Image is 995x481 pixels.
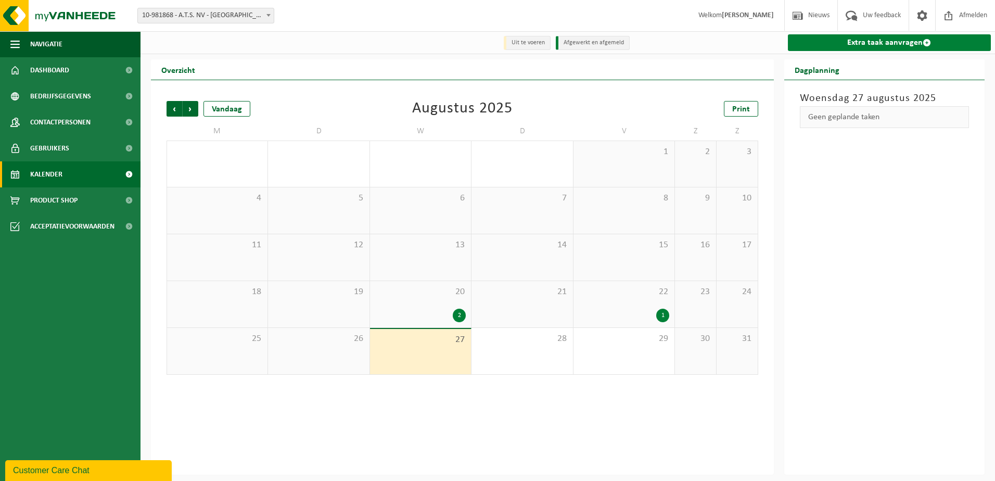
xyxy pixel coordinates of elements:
span: 28 [477,333,567,345]
span: 18 [172,286,262,298]
td: V [573,122,675,141]
span: 26 [273,333,364,345]
span: 13 [375,239,466,251]
li: Afgewerkt en afgemeld [556,36,630,50]
span: Gebruikers [30,135,69,161]
span: Kalender [30,161,62,187]
div: 1 [656,309,669,322]
td: D [471,122,573,141]
li: Uit te voeren [504,36,551,50]
span: 10 [722,193,752,204]
span: Contactpersonen [30,109,91,135]
span: 10-981868 - A.T.S. NV - HAMME - HAMME [138,8,274,23]
td: W [370,122,471,141]
strong: [PERSON_NAME] [722,11,774,19]
span: 5 [273,193,364,204]
span: 27 [375,334,466,346]
span: Acceptatievoorwaarden [30,213,114,239]
div: 2 [453,309,466,322]
span: 24 [722,286,752,298]
span: 25 [172,333,262,345]
span: Product Shop [30,187,78,213]
td: Z [717,122,758,141]
span: Navigatie [30,31,62,57]
span: 23 [680,286,711,298]
span: 11 [172,239,262,251]
div: Vandaag [203,101,250,117]
h3: Woensdag 27 augustus 2025 [800,91,970,106]
span: 9 [680,193,711,204]
span: 29 [579,333,669,345]
span: Bedrijfsgegevens [30,83,91,109]
span: 14 [477,239,567,251]
span: 2 [680,146,711,158]
a: Extra taak aanvragen [788,34,991,51]
a: Print [724,101,758,117]
span: 1 [579,146,669,158]
h2: Overzicht [151,59,206,80]
span: 16 [680,239,711,251]
span: 8 [579,193,669,204]
span: 3 [722,146,752,158]
span: Volgende [183,101,198,117]
span: 4 [172,193,262,204]
span: 10-981868 - A.T.S. NV - HAMME - HAMME [137,8,274,23]
span: 21 [477,286,567,298]
span: 19 [273,286,364,298]
span: 12 [273,239,364,251]
td: M [167,122,268,141]
span: 15 [579,239,669,251]
div: Augustus 2025 [412,101,513,117]
div: Geen geplande taken [800,106,970,128]
span: 22 [579,286,669,298]
iframe: chat widget [5,458,174,481]
span: 20 [375,286,466,298]
h2: Dagplanning [784,59,850,80]
span: 31 [722,333,752,345]
span: 6 [375,193,466,204]
td: Z [675,122,717,141]
span: 17 [722,239,752,251]
td: D [268,122,369,141]
span: Vorige [167,101,182,117]
span: 30 [680,333,711,345]
span: 7 [477,193,567,204]
span: Dashboard [30,57,69,83]
span: Print [732,105,750,113]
